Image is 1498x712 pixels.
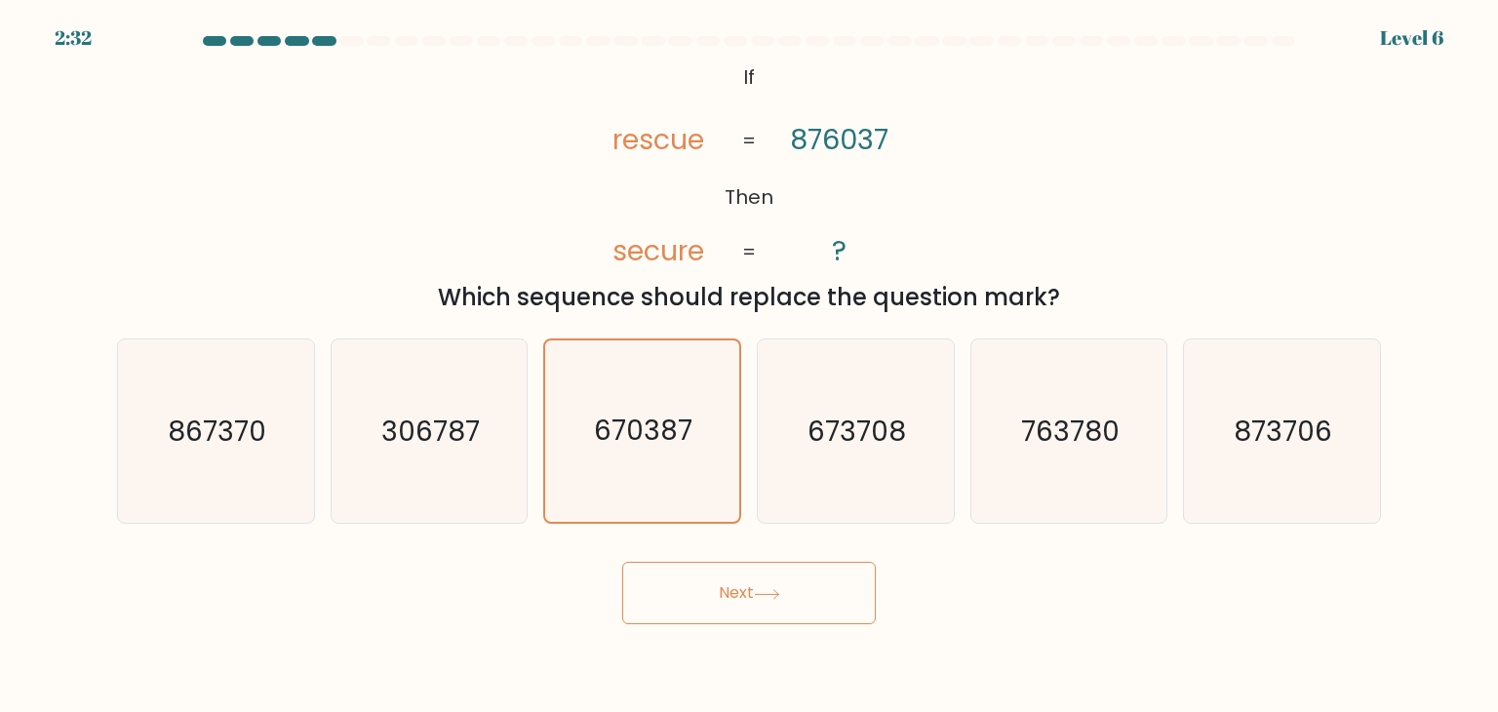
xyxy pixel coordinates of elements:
text: 673708 [808,412,907,451]
div: Which sequence should replace the question mark? [129,280,1369,315]
text: 867370 [169,412,267,451]
button: Next [622,562,876,624]
tspan: = [742,238,756,265]
tspan: 876037 [790,120,888,159]
tspan: = [742,127,756,154]
tspan: Then [725,183,773,211]
text: 670387 [595,413,693,451]
tspan: ? [832,231,847,270]
tspan: secure [613,231,705,270]
text: 306787 [381,412,480,451]
div: Level 6 [1380,23,1443,53]
tspan: rescue [613,120,705,159]
svg: @import url('[URL][DOMAIN_NAME]); [575,59,923,272]
text: 873706 [1235,412,1333,451]
tspan: If [743,63,755,91]
div: 2:32 [55,23,92,53]
text: 763780 [1021,412,1120,451]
